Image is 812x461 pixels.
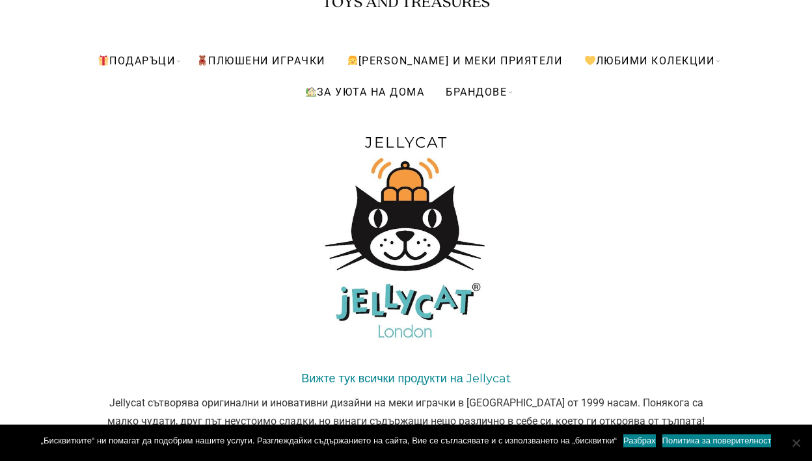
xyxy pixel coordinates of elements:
a: ПЛЮШЕНИ ИГРАЧКИ [187,45,335,76]
a: БРАНДОВЕ [436,76,517,107]
a: За уюта на дома [295,76,435,107]
a: [PERSON_NAME] и меки приятели [337,45,573,76]
a: Подаръци [88,45,185,76]
a: Разбрах [623,434,656,447]
span: No [789,436,802,449]
img: 👧 [347,55,358,66]
h1: Jellycat [146,133,666,151]
img: 🏡 [306,86,316,97]
img: 🎁 [98,55,109,66]
img: 🧸 [197,55,208,66]
a: Политика за поверителност [662,434,772,447]
span: „Бисквитките“ ни помагат да подобрим нашите услуги. Разглеждайки съдържанието на сайта, Вие се съ... [41,434,617,447]
img: 💛 [585,55,595,66]
a: Вижте тук всички продукти на Jellycat [301,371,510,386]
a: Любими Колекции [574,45,724,76]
